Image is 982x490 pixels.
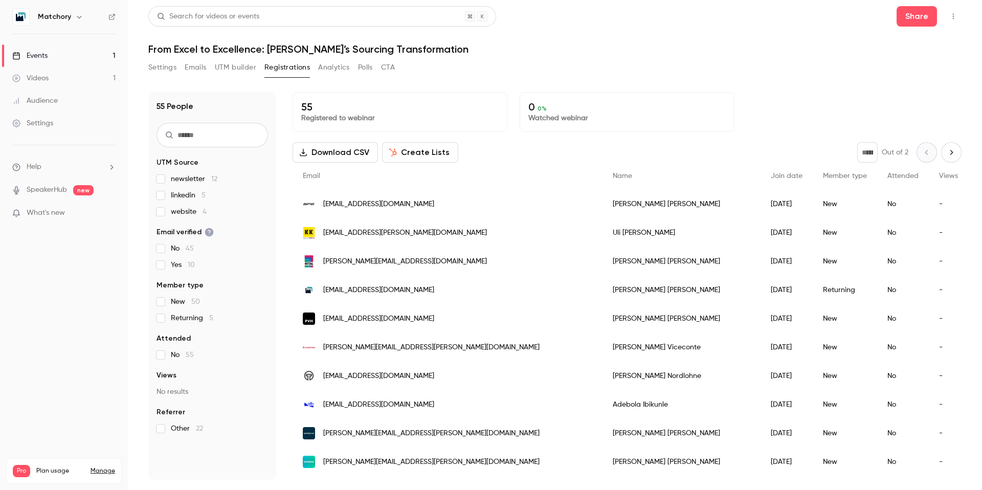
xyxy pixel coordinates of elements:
span: [EMAIL_ADDRESS][DOMAIN_NAME] [323,199,434,210]
a: Manage [91,467,115,475]
div: - [929,419,968,448]
img: pvh.com [303,313,315,325]
div: No [877,276,929,304]
span: Returning [171,313,213,323]
iframe: Noticeable Trigger [103,209,116,218]
span: [PERSON_NAME][EMAIL_ADDRESS][DOMAIN_NAME] [323,256,487,267]
div: [PERSON_NAME] [PERSON_NAME] [602,448,761,476]
img: Matchory [13,9,29,25]
div: Events [12,51,48,61]
span: Yes [171,260,195,270]
div: No [877,190,929,218]
span: 5 [202,192,206,199]
span: 5 [209,315,213,322]
div: [PERSON_NAME] Viceconte [602,333,761,362]
span: 0 % [538,105,547,112]
span: Name [613,172,632,180]
div: - [929,276,968,304]
span: [EMAIL_ADDRESS][DOMAIN_NAME] [323,399,434,410]
span: Join date [771,172,802,180]
span: Other [171,424,203,434]
p: Watched webinar [528,113,726,123]
div: New [813,190,877,218]
span: [PERSON_NAME][EMAIL_ADDRESS][PERSON_NAME][DOMAIN_NAME] [323,457,540,467]
div: [PERSON_NAME] [PERSON_NAME] [602,276,761,304]
button: Create Lists [382,142,458,163]
div: No [877,390,929,419]
img: servicenow.com [303,427,315,439]
div: New [813,333,877,362]
div: [DATE] [761,362,813,390]
button: Emails [185,59,206,76]
img: rittal.us [303,255,315,268]
img: tsetinis.com [303,370,315,382]
div: - [929,247,968,276]
div: Audience [12,96,58,106]
img: matchory.com [303,284,315,296]
span: No [171,243,194,254]
div: [DATE] [761,247,813,276]
div: - [929,190,968,218]
p: Registered to webinar [301,113,499,123]
div: [DATE] [761,218,813,247]
div: [PERSON_NAME] [PERSON_NAME] [602,304,761,333]
span: [EMAIL_ADDRESS][PERSON_NAME][DOMAIN_NAME] [323,228,487,238]
span: 12 [211,175,217,183]
h6: Matchory [38,12,71,22]
span: What's new [27,208,65,218]
span: [PERSON_NAME][EMAIL_ADDRESS][PERSON_NAME][DOMAIN_NAME] [323,342,540,353]
section: facet-groups [157,158,268,434]
img: kaiserkraft.com [303,227,315,239]
div: Search for videos or events [157,11,259,22]
div: [DATE] [761,448,813,476]
button: Share [897,6,937,27]
div: [DATE] [761,333,813,362]
span: 55 [186,351,194,359]
span: Attended [887,172,919,180]
span: No [171,350,194,360]
div: No [877,304,929,333]
div: - [929,390,968,419]
span: 22 [196,425,203,432]
h1: 55 People [157,100,193,113]
span: Member type [823,172,867,180]
div: - [929,362,968,390]
span: website [171,207,207,217]
span: Member type [157,280,204,291]
img: slb.com [303,400,315,409]
p: Out of 2 [882,147,908,158]
a: SpeakerHub [27,185,67,195]
div: [DATE] [761,419,813,448]
span: Email verified [157,227,214,237]
div: - [929,448,968,476]
h1: From Excel to Excellence: [PERSON_NAME]’s Sourcing Transformation [148,43,962,55]
div: [PERSON_NAME] [PERSON_NAME] [602,419,761,448]
div: [DATE] [761,190,813,218]
button: Analytics [318,59,350,76]
p: 55 [301,101,499,113]
p: 0 [528,101,726,113]
div: [PERSON_NAME] [PERSON_NAME] [602,247,761,276]
div: New [813,304,877,333]
div: [DATE] [761,276,813,304]
div: Settings [12,118,53,128]
div: No [877,333,929,362]
div: No [877,448,929,476]
div: New [813,448,877,476]
div: - [929,333,968,362]
span: 10 [188,261,195,269]
div: - [929,304,968,333]
span: Help [27,162,41,172]
div: Uli [PERSON_NAME] [602,218,761,247]
div: New [813,362,877,390]
div: [DATE] [761,304,813,333]
div: No [877,218,929,247]
div: [PERSON_NAME] Nordlohne [602,362,761,390]
button: Settings [148,59,176,76]
div: New [813,419,877,448]
button: Polls [358,59,373,76]
div: Returning [813,276,877,304]
span: UTM Source [157,158,198,168]
span: 45 [186,245,194,252]
div: New [813,390,877,419]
